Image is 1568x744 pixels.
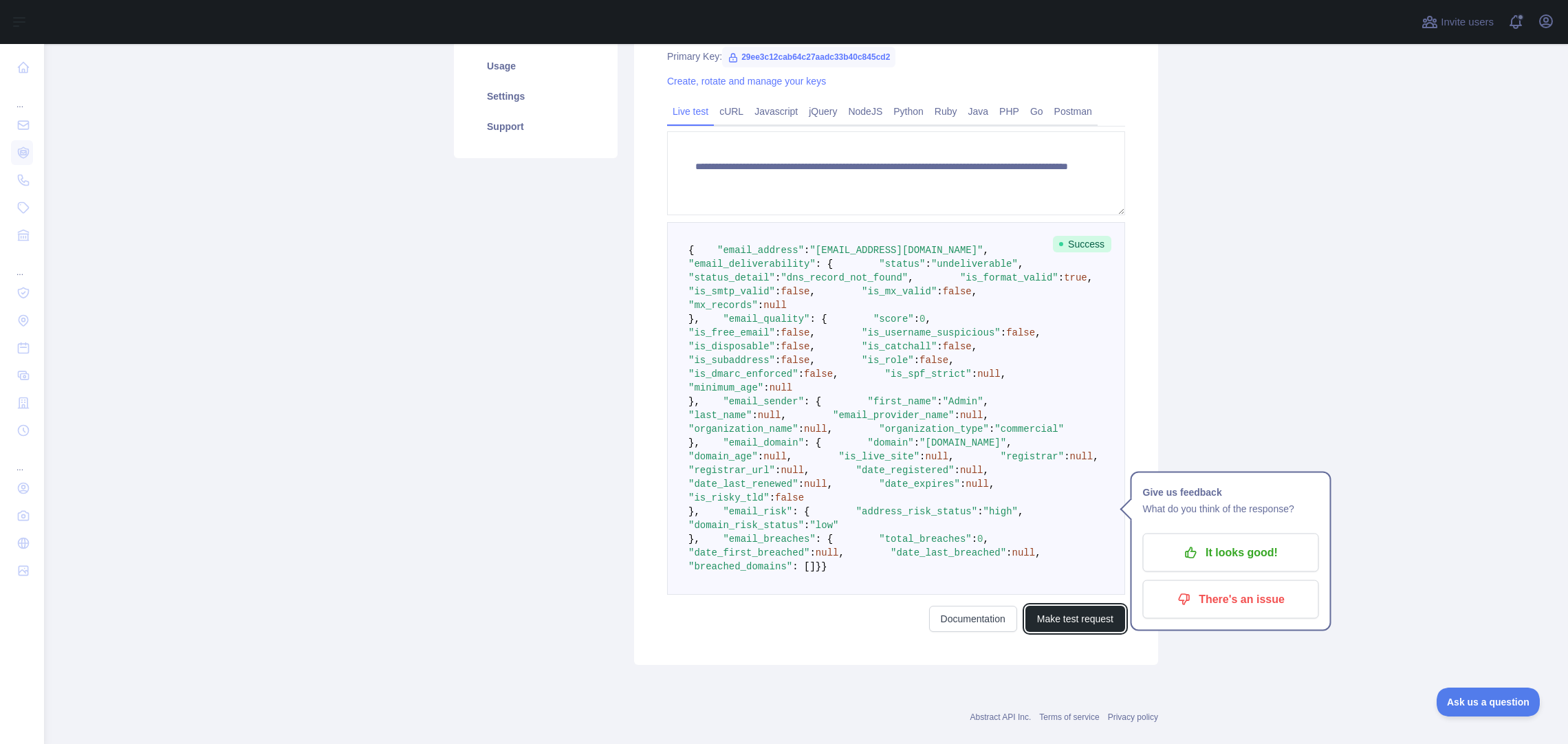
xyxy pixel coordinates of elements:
[688,520,804,531] span: "domain_risk_status"
[11,446,33,473] div: ...
[1108,712,1158,722] a: Privacy policy
[470,81,601,111] a: Settings
[862,327,1001,338] span: "is_username_suspicious"
[983,245,989,256] span: ,
[775,355,781,366] span: :
[723,534,815,545] span: "email_breaches"
[688,506,700,517] span: },
[688,492,770,503] span: "is_risky_tld"
[937,396,942,407] span: :
[926,451,949,462] span: null
[891,547,1006,558] span: "date_last_breached"
[960,465,983,476] span: null
[1441,14,1494,30] span: Invite users
[809,520,838,531] span: "low"
[816,534,833,545] span: : {
[809,547,815,558] span: :
[11,83,33,110] div: ...
[888,100,929,122] a: Python
[1006,437,1012,448] span: ,
[862,355,914,366] span: "is_role"
[763,300,787,311] span: null
[1143,484,1319,501] h1: Give us feedback
[688,355,775,366] span: "is_subaddress"
[867,437,913,448] span: "domain"
[688,561,792,572] span: "breached_domains"
[856,506,977,517] span: "address_risk_status"
[955,465,960,476] span: :
[862,286,937,297] span: "is_mx_valid"
[781,410,786,421] span: ,
[919,451,925,462] span: :
[688,437,700,448] span: },
[758,451,763,462] span: :
[960,479,966,490] span: :
[931,259,1018,270] span: "undeliverable"
[1053,236,1111,252] span: Success
[1035,327,1041,338] span: ,
[1087,272,1093,283] span: ,
[770,382,793,393] span: null
[983,534,989,545] span: ,
[1419,11,1496,33] button: Invite users
[919,355,948,366] span: false
[943,341,972,352] span: false
[1049,100,1098,122] a: Postman
[688,259,816,270] span: "email_deliverability"
[688,534,700,545] span: },
[972,341,977,352] span: ,
[688,369,798,380] span: "is_dmarc_enforced"
[758,410,781,421] span: null
[1064,272,1087,283] span: true
[775,465,781,476] span: :
[983,506,1018,517] span: "high"
[752,410,757,421] span: :
[1058,272,1064,283] span: :
[833,410,954,421] span: "email_provider_name"
[804,245,809,256] span: :
[989,479,994,490] span: ,
[688,300,758,311] span: "mx_records"
[688,465,775,476] span: "registrar_url"
[948,451,954,462] span: ,
[1001,327,1006,338] span: :
[470,111,601,142] a: Support
[989,424,994,435] span: :
[804,437,821,448] span: : {
[963,100,994,122] a: Java
[972,286,977,297] span: ,
[983,396,989,407] span: ,
[1006,547,1012,558] span: :
[816,259,833,270] span: : {
[879,424,989,435] span: "organization_type"
[804,465,809,476] span: ,
[1001,451,1064,462] span: "registrar"
[970,712,1032,722] a: Abstract API Inc.
[688,451,758,462] span: "domain_age"
[1153,541,1309,565] p: It looks good!
[879,259,925,270] span: "status"
[879,534,971,545] span: "total_breaches"
[803,100,842,122] a: jQuery
[688,396,700,407] span: },
[977,506,983,517] span: :
[781,286,809,297] span: false
[688,410,752,421] span: "last_name"
[914,437,919,448] span: :
[816,547,839,558] span: null
[842,100,888,122] a: NodeJS
[804,479,827,490] span: null
[781,465,804,476] span: null
[723,437,804,448] span: "email_domain"
[908,272,913,283] span: ,
[688,286,775,297] span: "is_smtp_valid"
[943,286,972,297] span: false
[937,341,942,352] span: :
[798,369,804,380] span: :
[723,506,792,517] span: "email_risk"
[781,327,809,338] span: false
[1143,534,1319,572] button: It looks good!
[994,424,1064,435] span: "commercial"
[809,355,815,366] span: ,
[809,314,827,325] span: : {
